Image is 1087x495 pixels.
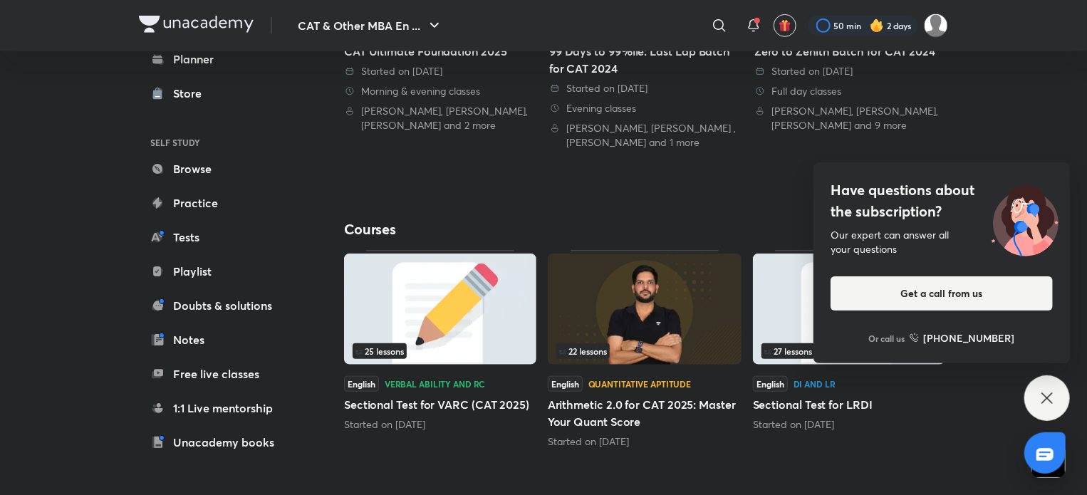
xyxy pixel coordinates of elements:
a: Tests [139,223,304,251]
img: Thumbnail [753,254,945,365]
button: Get a call from us [831,276,1053,311]
div: infosection [556,343,733,359]
div: CAT Ultimate Foundation 2025 [344,43,538,60]
div: 99 Days to 99%ile: Last Lap Batch for CAT 2024 [549,43,743,77]
div: infocontainer [761,343,937,359]
h4: Courses [344,220,646,239]
span: English [548,376,583,392]
a: 1:1 Live mentorship [139,394,304,422]
div: Full day classes [754,84,948,98]
div: Started on Mar 15 [753,417,945,432]
div: Quantitative Aptitude [588,380,691,388]
span: English [753,376,788,392]
a: Browse [139,155,304,183]
h4: Have questions about the subscription? [831,179,1053,222]
div: infosection [353,343,528,359]
div: left [761,343,937,359]
span: 27 lessons [764,347,812,355]
div: Started on 16 Nov 2024 [344,64,538,78]
img: Thumbnail [548,254,742,365]
span: English [344,376,379,392]
p: Or call us [869,332,905,345]
a: Company Logo [139,16,254,36]
div: left [353,343,528,359]
div: Sectional Test for VARC (CAT 2025) [344,250,536,431]
div: Lokesh Sharma, Lokesh Agarwal, Bharat Gupta and 9 more [754,104,948,132]
button: CAT & Other MBA En ... [289,11,452,40]
img: streak [870,19,884,33]
div: Started on 17 Aug 2024 [549,81,743,95]
div: Sectional Test for LRDI [753,250,945,431]
div: DI and LR [794,380,836,388]
div: Our expert can answer all your questions [831,228,1053,256]
a: Free live classes [139,360,304,388]
div: Arithmetic 2.0 for CAT 2025: Master Your Quant Score [548,250,742,448]
div: left [556,343,733,359]
button: avatar [774,14,796,37]
div: Lokesh Agarwal, Shabana , Sameer Sardana and 1 more [549,121,743,150]
img: Company Logo [139,16,254,33]
div: infosection [761,343,937,359]
h5: Sectional Test for VARC (CAT 2025) [344,396,536,413]
div: Store [173,85,210,102]
div: Evening classes [549,101,743,115]
a: Store [139,79,304,108]
div: Started on 10 Aug 2023 [754,64,948,78]
img: ttu_illustration_new.svg [980,179,1070,256]
img: Sounak Majumdar [924,14,948,38]
div: Verbal Ability and RC [385,380,485,388]
a: Playlist [139,257,304,286]
a: Doubts & solutions [139,291,304,320]
a: Planner [139,45,304,73]
h5: Arithmetic 2.0 for CAT 2025: Master Your Quant Score [548,396,742,430]
a: Notes [139,325,304,354]
div: Zero to Zenith Batch for CAT 2024 [754,43,948,60]
div: infocontainer [353,343,528,359]
a: [PHONE_NUMBER] [910,330,1015,345]
span: 22 lessons [559,347,607,355]
div: Morning & evening classes [344,84,538,98]
img: Thumbnail [344,254,536,365]
h6: SELF STUDY [139,130,304,155]
a: Unacademy books [139,428,304,457]
h6: [PHONE_NUMBER] [924,330,1015,345]
img: avatar [779,19,791,32]
div: Started on Mar 13 [344,417,536,432]
div: Started on Aug 4 [548,434,742,449]
div: Lokesh Sharma, Lokesh Agarwal, Deepika Awasthi and 2 more [344,104,538,132]
h5: Sectional Test for LRDI [753,396,945,413]
a: Practice [139,189,304,217]
span: 25 lessons [355,347,404,355]
div: infocontainer [556,343,733,359]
